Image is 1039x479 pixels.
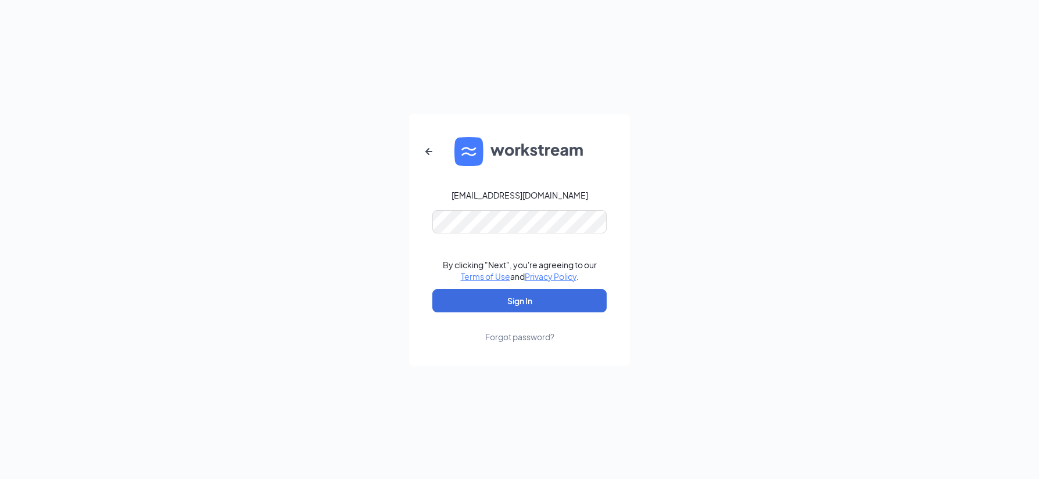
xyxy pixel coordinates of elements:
a: Privacy Policy [525,271,576,282]
div: [EMAIL_ADDRESS][DOMAIN_NAME] [452,189,588,201]
button: ArrowLeftNew [415,138,443,165]
img: WS logo and Workstream text [454,137,585,166]
button: Sign In [432,289,607,312]
a: Forgot password? [485,312,554,343]
svg: ArrowLeftNew [422,145,436,159]
div: Forgot password? [485,331,554,343]
a: Terms of Use [461,271,510,282]
div: By clicking "Next", you're agreeing to our and . [443,259,597,282]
